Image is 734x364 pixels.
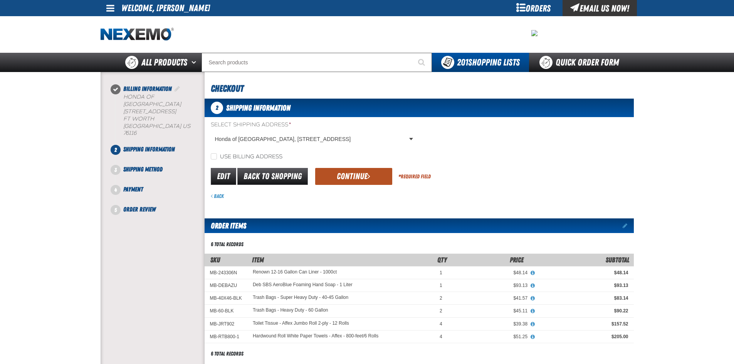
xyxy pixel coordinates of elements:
[538,308,628,314] div: $90.22
[211,102,223,114] span: 2
[437,256,447,264] span: Qty
[623,223,634,228] a: Edit items
[538,334,628,340] div: $205.00
[315,168,392,185] button: Continue
[202,53,432,72] input: Search
[101,28,174,41] img: Nexemo logo
[527,321,537,328] button: View All Prices for Toilet Tissue - Affex Jumbo Roll 2-ply - 12 Rolls
[205,292,247,305] td: MB-40X46-BLK
[252,256,264,264] span: Item
[116,165,205,185] li: Shipping Method. Step 3 of 5. Not Completed
[116,185,205,205] li: Payment. Step 4 of 5. Not Completed
[440,308,442,314] span: 2
[211,168,236,185] a: Edit
[205,305,247,317] td: MB-60-BLK
[111,185,121,195] span: 4
[510,256,524,264] span: Price
[253,308,328,313] a: Trash Bags - Heavy Duty - 60 Gallon
[123,116,154,122] span: FT WORTH
[215,135,408,143] span: Honda of [GEOGRAPHIC_DATA], [STREET_ADDRESS]
[205,330,247,343] td: MB-RTB800-1
[205,317,247,330] td: MB-JRT902
[101,28,174,41] a: Home
[538,321,628,327] div: $157.52
[457,57,468,68] strong: 201
[413,53,432,72] button: Start Searching
[123,130,136,136] bdo: 76116
[116,145,205,165] li: Shipping Information. Step 2 of 5. Not Completed
[123,166,163,173] span: Shipping Method
[253,270,337,275] a: Renown 12-16 Gallon Can Liner - 1000ct
[453,295,527,301] div: $41.57
[253,282,353,288] a: Deb SBS AeroBlue Foaming Hand Soap - 1 Liter
[440,321,442,327] span: 4
[531,30,537,36] img: 0913759d47fe0bb872ce56e1ce62d35c.jpeg
[211,193,224,199] a: Back
[453,282,527,289] div: $93.13
[111,165,121,175] span: 3
[253,321,349,326] a: Toilet Tissue - Affex Jumbo Roll 2-ply - 12 Rolls
[527,270,537,277] button: View All Prices for Renown 12-16 Gallon Can Liner - 1000ct
[538,282,628,289] div: $93.13
[123,146,175,153] span: Shipping Information
[432,53,529,72] button: You have 201 Shopping Lists. Open to view details
[440,295,442,301] span: 2
[253,295,348,300] a: Trash Bags - Super Heavy Duty - 40-45 Gallon
[398,173,431,180] div: Required Field
[527,282,537,289] button: View All Prices for Deb SBS AeroBlue Foaming Hand Soap - 1 Liter
[211,241,244,248] div: 6 total records
[111,205,121,215] span: 5
[453,270,527,276] div: $48.14
[205,266,247,279] td: MB-243306N
[440,283,442,288] span: 1
[457,57,520,68] span: Shopping Lists
[529,53,633,72] a: Quick Order Form
[123,123,181,129] span: [GEOGRAPHIC_DATA]
[123,94,181,107] span: Honda of [GEOGRAPHIC_DATA]
[237,168,308,185] a: Back to Shopping
[538,295,628,301] div: $83.14
[205,279,247,292] td: MB-DEBAZU
[211,121,416,129] label: Select Shipping Address
[211,153,282,161] label: Use billing address
[141,55,187,69] span: All Products
[527,308,537,315] button: View All Prices for Trash Bags - Heavy Duty - 60 Gallon
[123,85,172,92] span: Billing Information
[116,84,205,145] li: Billing Information. Step 1 of 5. Completed
[440,270,442,275] span: 1
[253,334,378,339] a: Hardwound Roll White Paper Towels - Affex - 800-feet/6 Rolls
[538,270,628,276] div: $48.14
[527,334,537,341] button: View All Prices for Hardwound Roll White Paper Towels - Affex - 800-feet/6 Rolls
[123,186,143,193] span: Payment
[123,108,176,115] span: [STREET_ADDRESS]
[123,206,156,213] span: Order Review
[226,103,291,112] span: Shipping Information
[210,256,220,264] a: SKU
[173,85,181,92] a: Edit Billing Information
[453,321,527,327] div: $39.38
[606,256,629,264] span: Subtotal
[116,205,205,214] li: Order Review. Step 5 of 5. Not Completed
[205,218,246,233] h2: Order Items
[440,334,442,339] span: 4
[453,334,527,340] div: $51.25
[453,308,527,314] div: $45.11
[211,350,244,357] div: 6 total records
[211,153,217,159] input: Use billing address
[527,295,537,302] button: View All Prices for Trash Bags - Super Heavy Duty - 40-45 Gallon
[110,84,205,214] nav: Checkout steps. Current step is Shipping Information. Step 2 of 5
[111,145,121,155] span: 2
[183,123,190,129] span: US
[211,83,244,94] span: Checkout
[189,53,202,72] button: Open All Products pages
